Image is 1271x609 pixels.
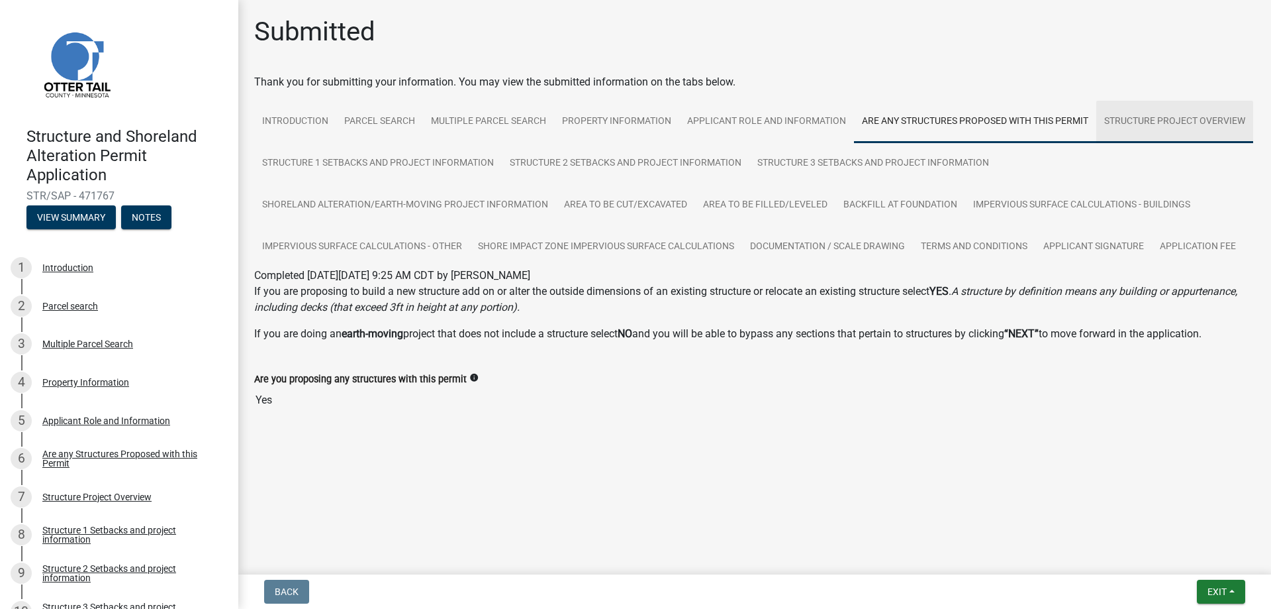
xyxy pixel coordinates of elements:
[254,284,1255,315] p: If you are proposing to build a new structure add on or alter the outside dimensions of an existi...
[254,142,502,185] a: Structure 1 Setbacks and project information
[26,205,116,229] button: View Summary
[42,526,217,544] div: Structure 1 Setbacks and project information
[554,101,679,143] a: Property Information
[121,213,171,224] wm-modal-confirm: Notes
[11,486,32,508] div: 7
[470,226,742,268] a: Shore Impact Zone Impervious Surface Calculations
[42,263,93,272] div: Introduction
[42,416,170,425] div: Applicant Role and Information
[695,184,835,227] a: Area to be Filled/Leveled
[254,226,470,268] a: Impervious Surface Calculations - Other
[42,449,217,468] div: Are any Structures Proposed with this Permit
[11,563,32,584] div: 9
[26,213,116,224] wm-modal-confirm: Summary
[11,410,32,431] div: 5
[11,524,32,545] div: 8
[742,226,913,268] a: Documentation / Scale Drawing
[1004,327,1039,340] strong: “NEXT”
[502,142,749,185] a: Structure 2 Setbacks and project information
[854,101,1096,143] a: Are any Structures Proposed with this Permit
[264,580,309,604] button: Back
[679,101,854,143] a: Applicant Role and Information
[42,339,133,349] div: Multiple Parcel Search
[254,184,556,227] a: Shoreland Alteration/Earth-Moving Project Information
[254,269,530,282] span: Completed [DATE][DATE] 9:25 AM CDT by [PERSON_NAME]
[1197,580,1245,604] button: Exit
[254,375,467,384] label: Are you proposing any structures with this permit
[254,74,1255,90] div: Thank you for submitting your information. You may view the submitted information on the tabs below.
[254,326,1255,342] p: If you are doing an project that does not include a structure select and you will be able to bypa...
[913,226,1035,268] a: Terms and Conditions
[254,16,375,48] h1: Submitted
[42,378,129,387] div: Property Information
[556,184,695,227] a: Area to be Cut/Excavated
[11,257,32,278] div: 1
[26,14,126,113] img: Otter Tail County, Minnesota
[121,205,171,229] button: Notes
[275,586,299,597] span: Back
[42,564,217,582] div: Structure 2 Setbacks and project information
[42,492,152,502] div: Structure Project Overview
[11,448,32,469] div: 6
[11,372,32,393] div: 4
[1035,226,1152,268] a: Applicant Signature
[423,101,554,143] a: Multiple Parcel Search
[929,285,949,298] strong: YES
[342,327,403,340] strong: earth-moving
[835,184,965,227] a: Backfill at foundation
[618,327,632,340] strong: NO
[965,184,1198,227] a: Impervious Surface Calculations - Buildings
[469,373,479,382] i: info
[26,190,212,202] span: STR/SAP - 471767
[42,302,98,311] div: Parcel search
[1096,101,1253,143] a: Structure Project Overview
[1207,586,1227,597] span: Exit
[1152,226,1244,268] a: Application Fee
[254,101,336,143] a: Introduction
[11,333,32,355] div: 3
[26,127,228,184] h4: Structure and Shoreland Alteration Permit Application
[749,142,997,185] a: Structure 3 Setbacks and project information
[11,296,32,317] div: 2
[336,101,423,143] a: Parcel search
